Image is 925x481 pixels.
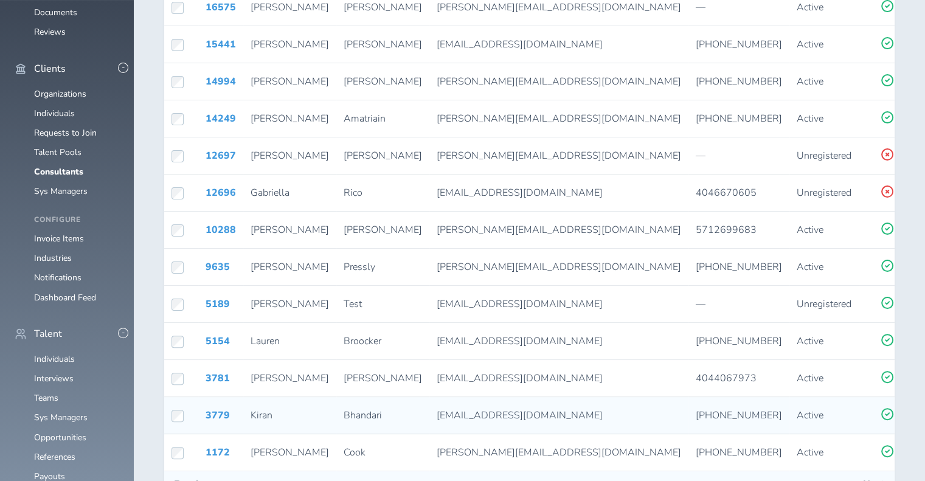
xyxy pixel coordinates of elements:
[437,75,681,88] span: [PERSON_NAME][EMAIL_ADDRESS][DOMAIN_NAME]
[344,372,422,385] span: [PERSON_NAME]
[696,186,757,199] span: 4046670605
[34,272,81,283] a: Notifications
[206,149,236,162] a: 12697
[344,334,381,348] span: Broocker
[344,1,422,14] span: [PERSON_NAME]
[797,38,823,51] span: Active
[118,63,128,73] button: -
[696,150,782,161] p: —
[118,328,128,338] button: -
[344,186,362,199] span: Rico
[437,223,681,237] span: [PERSON_NAME][EMAIL_ADDRESS][DOMAIN_NAME]
[437,446,681,459] span: [PERSON_NAME][EMAIL_ADDRESS][DOMAIN_NAME]
[344,297,362,311] span: Test
[344,149,422,162] span: [PERSON_NAME]
[437,112,681,125] span: [PERSON_NAME][EMAIL_ADDRESS][DOMAIN_NAME]
[797,186,851,199] span: Unregistered
[34,451,75,463] a: References
[251,334,280,348] span: Lauren
[34,412,88,423] a: Sys Managers
[437,149,681,162] span: [PERSON_NAME][EMAIL_ADDRESS][DOMAIN_NAME]
[797,372,823,385] span: Active
[251,372,329,385] span: [PERSON_NAME]
[34,7,77,18] a: Documents
[206,186,236,199] a: 12696
[206,1,236,14] a: 16575
[251,223,329,237] span: [PERSON_NAME]
[437,1,681,14] span: [PERSON_NAME][EMAIL_ADDRESS][DOMAIN_NAME]
[696,334,782,348] span: [PHONE_NUMBER]
[437,372,603,385] span: [EMAIL_ADDRESS][DOMAIN_NAME]
[34,166,83,178] a: Consultants
[206,223,236,237] a: 10288
[344,38,422,51] span: [PERSON_NAME]
[696,2,782,13] p: —
[34,63,66,74] span: Clients
[344,446,365,459] span: Cook
[251,149,329,162] span: [PERSON_NAME]
[34,26,66,38] a: Reviews
[696,446,782,459] span: [PHONE_NUMBER]
[34,328,62,339] span: Talent
[797,149,851,162] span: Unregistered
[797,75,823,88] span: Active
[34,292,96,303] a: Dashboard Feed
[34,353,75,365] a: Individuals
[696,223,757,237] span: 5712699683
[206,334,230,348] a: 5154
[797,223,823,237] span: Active
[696,409,782,422] span: [PHONE_NUMBER]
[797,446,823,459] span: Active
[251,186,289,199] span: Gabriella
[251,38,329,51] span: [PERSON_NAME]
[797,334,823,348] span: Active
[797,260,823,274] span: Active
[206,75,236,88] a: 14994
[437,297,603,311] span: [EMAIL_ADDRESS][DOMAIN_NAME]
[696,38,782,51] span: [PHONE_NUMBER]
[696,260,782,274] span: [PHONE_NUMBER]
[344,409,382,422] span: Bhandari
[437,260,681,274] span: [PERSON_NAME][EMAIL_ADDRESS][DOMAIN_NAME]
[251,112,329,125] span: [PERSON_NAME]
[797,112,823,125] span: Active
[251,1,329,14] span: [PERSON_NAME]
[344,75,422,88] span: [PERSON_NAME]
[34,147,81,158] a: Talent Pools
[206,260,230,274] a: 9635
[437,409,603,422] span: [EMAIL_ADDRESS][DOMAIN_NAME]
[696,299,782,310] p: —
[344,112,386,125] span: Amatriain
[206,112,236,125] a: 14249
[437,38,603,51] span: [EMAIL_ADDRESS][DOMAIN_NAME]
[344,260,375,274] span: Pressly
[251,409,272,422] span: Kiran
[437,334,603,348] span: [EMAIL_ADDRESS][DOMAIN_NAME]
[34,373,74,384] a: Interviews
[34,108,75,119] a: Individuals
[696,372,757,385] span: 4044067973
[251,260,329,274] span: [PERSON_NAME]
[206,409,230,422] a: 3779
[797,297,851,311] span: Unregistered
[34,432,86,443] a: Opportunities
[797,409,823,422] span: Active
[437,186,603,199] span: [EMAIL_ADDRESS][DOMAIN_NAME]
[206,38,236,51] a: 15441
[797,1,823,14] span: Active
[251,446,329,459] span: [PERSON_NAME]
[696,75,782,88] span: [PHONE_NUMBER]
[34,127,97,139] a: Requests to Join
[206,372,230,385] a: 3781
[34,392,58,404] a: Teams
[344,223,422,237] span: [PERSON_NAME]
[34,88,86,100] a: Organizations
[206,446,230,459] a: 1172
[251,75,329,88] span: [PERSON_NAME]
[34,216,119,224] h4: Configure
[34,185,88,197] a: Sys Managers
[206,297,230,311] a: 5189
[251,297,329,311] span: [PERSON_NAME]
[34,252,72,264] a: Industries
[696,112,782,125] span: [PHONE_NUMBER]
